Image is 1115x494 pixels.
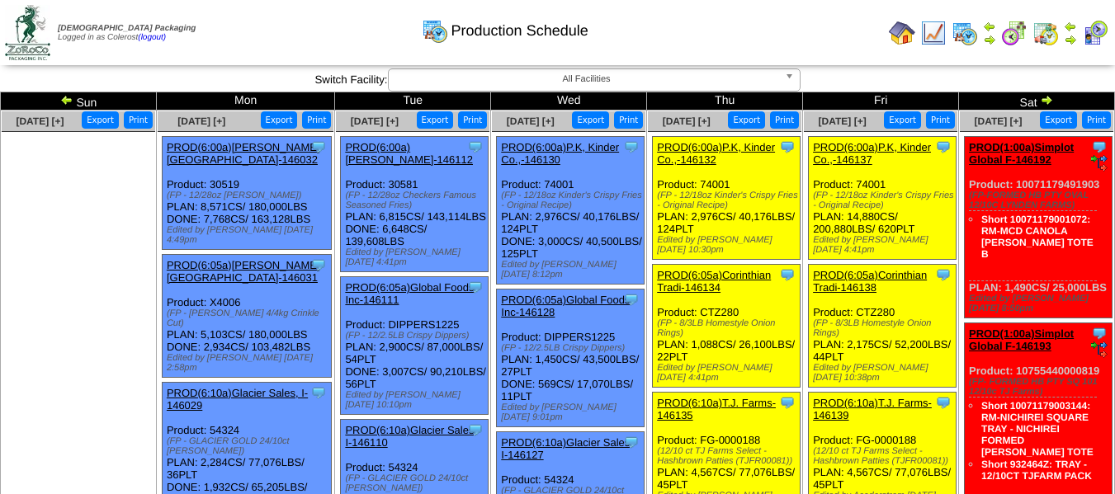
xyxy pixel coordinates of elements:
[969,327,1074,352] a: PROD(1:00a)Simplot Global F-146193
[167,191,331,200] div: (FP - 12/28oz [PERSON_NAME])
[341,137,488,272] div: Product: 30581 PLAN: 6,815CS / 143,114LBS DONE: 6,648CS / 139,608LBS
[395,69,778,89] span: All Facilities
[889,20,915,46] img: home.gif
[138,33,166,42] a: (logout)
[58,24,196,42] span: Logged in as Colerost
[1064,20,1077,33] img: arrowleft.gif
[1082,111,1111,129] button: Print
[623,291,640,308] img: Tooltip
[657,446,799,466] div: (12/10 ct TJ Farms Select - Hashbrown Patties (TJFR00081))
[345,191,487,210] div: (FP - 12/28oz Checkers Famous Seasoned Fries)
[623,434,640,450] img: Tooltip
[501,402,643,422] div: Edited by [PERSON_NAME] [DATE] 9:01pm
[60,93,73,106] img: arrowleft.gif
[177,115,225,127] span: [DATE] [+]
[302,111,331,129] button: Print
[451,22,588,40] span: Production Schedule
[623,139,640,155] img: Tooltip
[124,111,153,129] button: Print
[965,137,1113,318] div: Product: 10071179491903 PLAN: 1,490CS / 25,000LBS
[341,277,488,415] div: Product: DIPPERS1225 PLAN: 2,900CS / 87,000LBS / 54PLT DONE: 3,007CS / 90,210LBS / 56PLT
[335,92,491,111] td: Tue
[156,92,334,111] td: Mon
[1091,325,1108,341] img: Tooltip
[167,436,331,456] div: (FP - GLACIER GOLD 24/10ct [PERSON_NAME])
[497,137,644,285] div: Product: 74001 PLAN: 2,976CS / 40,176LBS / 124PLT DONE: 3,000CS / 40,500LBS / 125PLT
[162,255,331,378] div: Product: X4006 PLAN: 5,103CS / 180,000LBS DONE: 2,934CS / 103,482LBS
[345,247,487,267] div: Edited by [PERSON_NAME] [DATE] 4:41pm
[16,115,64,127] span: [DATE] [+]
[458,111,487,129] button: Print
[813,363,955,383] div: Edited by [PERSON_NAME] [DATE] 10:38pm
[167,259,320,284] a: PROD(6:05a)[PERSON_NAME][GEOGRAPHIC_DATA]-146031
[959,92,1115,111] td: Sat
[1040,93,1053,106] img: arrowright.gif
[345,473,487,493] div: (FP - GLACIER GOLD 24/10ct [PERSON_NAME])
[779,394,796,411] img: Tooltip
[809,137,956,260] div: Product: 74001 PLAN: 14,880CS / 200,880LBS / 620PLT
[1,92,157,111] td: Sun
[969,377,1112,397] div: (FP- FORMED HB PTY SQ 101 12/10c TJ Farms)
[572,111,609,129] button: Export
[779,139,796,155] img: Tooltip
[935,266,952,283] img: Tooltip
[167,353,331,373] div: Edited by [PERSON_NAME] [DATE] 2:58pm
[167,225,331,245] div: Edited by [PERSON_NAME] [DATE] 4:49pm
[507,115,555,127] span: [DATE] [+]
[935,139,952,155] img: Tooltip
[422,17,448,44] img: calendarprod.gif
[657,141,775,166] a: PROD(6:00a)P.K, Kinder Co.,-146132
[974,115,1022,127] a: [DATE] [+]
[813,318,955,338] div: (FP - 8/3LB Homestyle Onion Rings)
[779,266,796,283] img: Tooltip
[467,139,484,155] img: Tooltip
[819,115,867,127] span: [DATE] [+]
[1040,111,1077,129] button: Export
[501,141,619,166] a: PROD(6:00a)P.K, Kinder Co.,-146130
[657,269,771,294] a: PROD(6:05a)Corinthian Tradi-146134
[345,331,487,341] div: (FP - 12/2.5LB Crispy Dippers)
[82,111,119,129] button: Export
[1091,155,1108,172] img: ediSmall.gif
[261,111,298,129] button: Export
[935,394,952,411] img: Tooltip
[501,260,643,280] div: Edited by [PERSON_NAME] [DATE] 8:12pm
[981,214,1094,260] a: Short 10071179001072: RM-MCD CANOLA [PERSON_NAME] TOTE B
[813,397,932,421] a: PROD(6:10a)T.J. Farms-146139
[167,308,331,328] div: (FP - [PERSON_NAME] 4/4kg Crinkle Cut)
[417,111,454,129] button: Export
[952,20,978,46] img: calendarprod.gif
[1091,139,1108,155] img: Tooltip
[345,390,487,410] div: Edited by [PERSON_NAME] [DATE] 10:10pm
[653,265,800,388] div: Product: CTZ280 PLAN: 1,088CS / 26,100LBS / 22PLT
[310,256,327,273] img: Tooltip
[58,24,196,33] span: [DEMOGRAPHIC_DATA] Packaging
[813,191,955,210] div: (FP - 12/18oz Kinder's Crispy Fries - Original Recipe)
[467,279,484,295] img: Tooltip
[345,424,477,449] a: PROD(6:10a)Glacier Sales, I-146110
[501,343,643,353] div: (FP - 12/2.5LB Crispy Dippers)
[809,265,956,388] div: Product: CTZ280 PLAN: 2,175CS / 52,200LBS / 44PLT
[657,363,799,383] div: Edited by [PERSON_NAME] [DATE] 4:41pm
[969,141,1074,166] a: PROD(1:00a)Simplot Global F-146192
[167,141,320,166] a: PROD(6:00a)[PERSON_NAME][GEOGRAPHIC_DATA]-146032
[614,111,643,129] button: Print
[310,139,327,155] img: Tooltip
[969,191,1112,210] div: (FP-FORMED HB PTY OVAL 12/10C LYNDEN FARMS)
[1091,341,1108,358] img: ediSmall.gif
[969,294,1112,313] div: Edited by [PERSON_NAME] [DATE] 8:50pm
[501,294,630,318] a: PROD(6:05a)Global Foods Inc-146128
[162,137,331,250] div: Product: 30519 PLAN: 8,571CS / 180,000LBS DONE: 7,768CS / 163,128LBS
[5,5,50,60] img: zoroco-logo-small.webp
[728,111,765,129] button: Export
[663,115,711,127] a: [DATE] [+]
[813,141,931,166] a: PROD(6:00a)P.K, Kinder Co.,-146137
[310,384,327,401] img: Tooltip
[351,115,399,127] a: [DATE] [+]
[813,235,955,255] div: Edited by [PERSON_NAME] [DATE] 4:41pm
[657,235,799,255] div: Edited by [PERSON_NAME] [DATE] 10:30pm
[983,33,996,46] img: arrowright.gif
[926,111,955,129] button: Print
